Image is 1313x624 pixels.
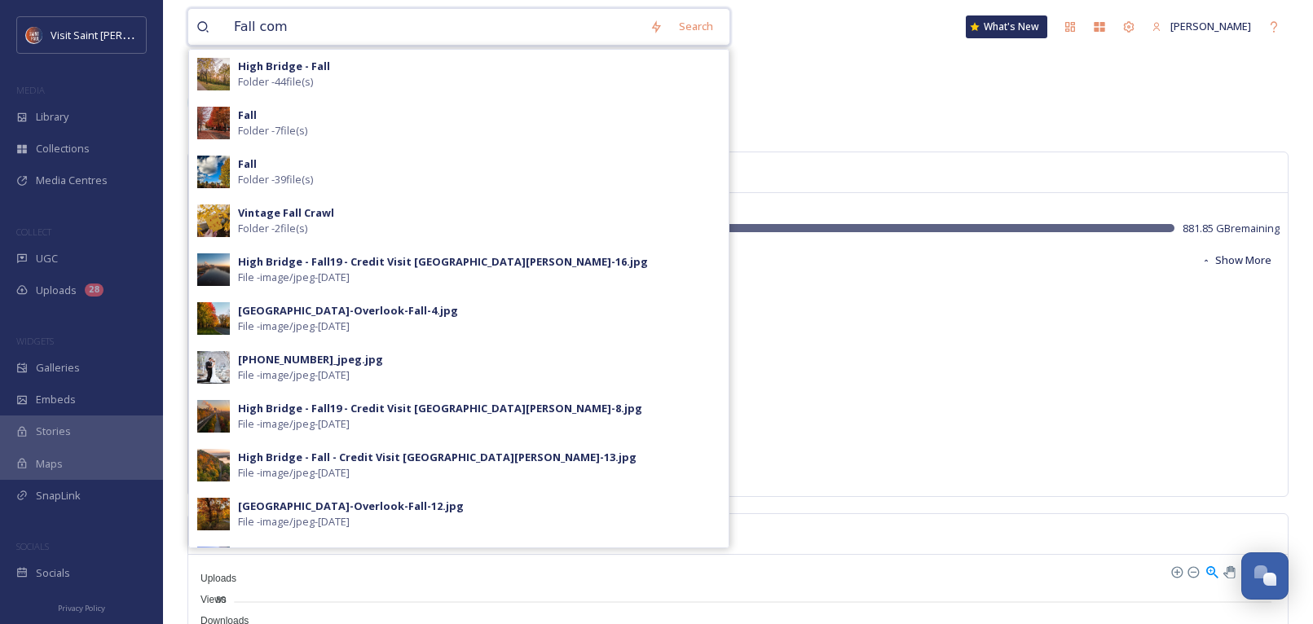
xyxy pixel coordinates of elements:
button: Show More [1193,244,1280,276]
span: WIDGETS [16,335,54,347]
div: Selection Zoom [1205,564,1218,578]
span: COLLECT [16,226,51,238]
span: File - image/jpeg - [DATE] [238,270,350,285]
img: 5707ffb5-3945-4c80-97c1-cdf7d8a2d294.jpg [197,156,230,188]
span: SnapLink [36,488,81,503]
img: 52ccb0ac-2e9c-4adc-b693-ac8f51e944f5.jpg [197,400,230,433]
div: High Bridge - Fall19 - Credit Visit [GEOGRAPHIC_DATA][PERSON_NAME]-8.jpg [238,401,642,416]
span: File - image/jpeg - [DATE] [238,319,350,334]
span: MEDIA [16,84,45,96]
div: Zoom In [1170,565,1182,577]
span: Folder - 39 file(s) [238,172,313,187]
strong: High Bridge - Fall [238,59,330,73]
img: bfd41c6d-21eb-4b6d-849f-f36d261246ed.jpg [197,498,230,530]
img: ff33f290-fb4b-40d1-80de-7384bc2f6fe4.jpg [197,302,230,335]
div: High Bridge - Fall19 - Credit Visit [GEOGRAPHIC_DATA][PERSON_NAME]-16.jpg [238,254,648,270]
span: Maps [36,456,63,472]
img: ddd79251-972e-4701-9a08-5c6d9eb2d59b.jpg [197,253,230,286]
a: What's New [966,15,1047,38]
a: Privacy Policy [58,597,105,617]
span: File - image/jpeg - [DATE] [238,465,350,481]
div: 28 [85,283,104,297]
span: Socials [36,565,70,581]
div: Search [671,11,721,42]
span: Folder - 7 file(s) [238,123,307,138]
div: [GEOGRAPHIC_DATA]-Overlook-Fall-12.jpg [238,499,464,514]
span: File - image/jpeg - [DATE] [238,514,350,530]
strong: Vintage Fall Crawl [238,205,334,220]
span: Embeds [36,392,76,407]
div: Zoom Out [1187,565,1198,577]
img: 88e6d7a1-fd05-48da-9365-ae5ea3ed39b0.jpg [197,107,230,139]
div: Panning [1223,566,1233,576]
span: Media Centres [36,173,108,188]
span: Galleries [36,360,80,376]
span: [PERSON_NAME] [1170,19,1251,33]
span: UGC [36,251,58,266]
span: File - image/jpeg - [DATE] [238,367,350,383]
span: Folder - 44 file(s) [238,74,313,90]
span: 881.85 GB remaining [1183,221,1280,236]
img: afe34723-679b-46eb-b61b-56a77af9fa22.jpg [197,449,230,481]
span: Views [188,594,227,605]
span: Privacy Policy [58,603,105,613]
button: Open Chat [1241,552,1289,600]
tspan: 80 [216,595,226,604]
div: [GEOGRAPHIC_DATA]-Overlook-Fall-4.jpg [238,303,458,319]
span: Uploads [188,573,236,584]
img: 574decdb-4f60-4f02-a8fa-bfdc0d66d3be.jpg [197,204,230,237]
input: Search your library [226,9,641,45]
span: Uploads [36,283,77,298]
span: Folder - 2 file(s) [238,221,307,236]
strong: Fall [238,156,257,171]
strong: Fall [238,108,257,122]
img: 9b55e650-49d0-4a05-9d48-c23f3bcfc543.jpg [197,58,230,90]
img: a26a59b3-3cb8-4686-8495-db7b66756d82.jpg [197,351,230,384]
span: SOCIALS [16,540,49,552]
span: Stories [36,424,71,439]
div: High Bridge - Fall - Credit Visit [GEOGRAPHIC_DATA][PERSON_NAME]-13.jpg [238,450,637,465]
span: File - image/jpeg - [DATE] [238,416,350,432]
img: 3d8b0e2c-5dcc-4abc-8819-ba82eca60799.jpg [197,547,230,579]
span: Visit Saint [PERSON_NAME] [51,27,181,42]
img: Visit%20Saint%20Paul%20Updated%20Profile%20Image.jpg [26,27,42,43]
span: Library [36,109,68,125]
a: [PERSON_NAME] [1143,11,1259,42]
div: [PHONE_NUMBER]_jpeg.jpg [238,352,383,367]
span: Collections [36,141,90,156]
